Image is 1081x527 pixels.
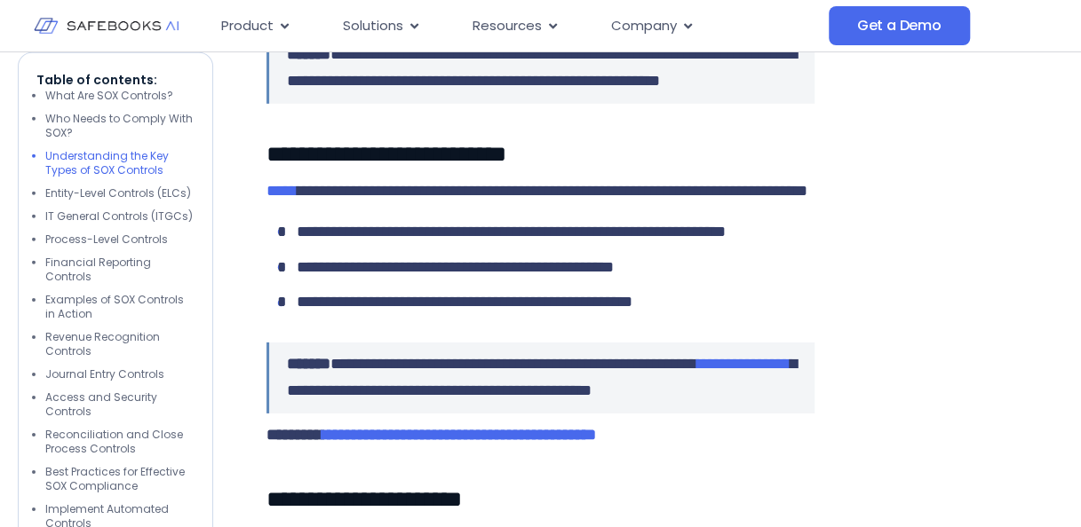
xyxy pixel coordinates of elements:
[45,89,195,103] li: What Are SOX Controls?
[45,293,195,321] li: Examples of SOX Controls in Action
[45,112,195,140] li: Who Needs to Comply With SOX?
[829,6,970,45] a: Get a Demo
[45,256,195,284] li: Financial Reporting Controls
[343,16,403,36] span: Solutions
[45,390,195,419] li: Access and Security Controls
[45,465,195,493] li: Best Practices for Effective SOX Compliance
[45,186,195,201] li: Entity-Level Controls (ELCs)
[45,209,195,224] li: IT General Controls (ITGCs)
[473,16,542,36] span: Resources
[221,16,274,36] span: Product
[45,428,195,456] li: Reconciliation and Close Process Controls
[45,149,195,177] li: Understanding the Key Types of SOX Controls
[611,16,677,36] span: Company
[36,71,195,89] p: Table of contents:
[207,9,828,43] div: Menu Toggle
[45,232,195,247] li: Process-Level Controls
[857,17,942,35] span: Get a Demo
[45,330,195,358] li: Revenue Recognition Controls
[45,367,195,381] li: Journal Entry Controls
[207,9,828,43] nav: Menu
